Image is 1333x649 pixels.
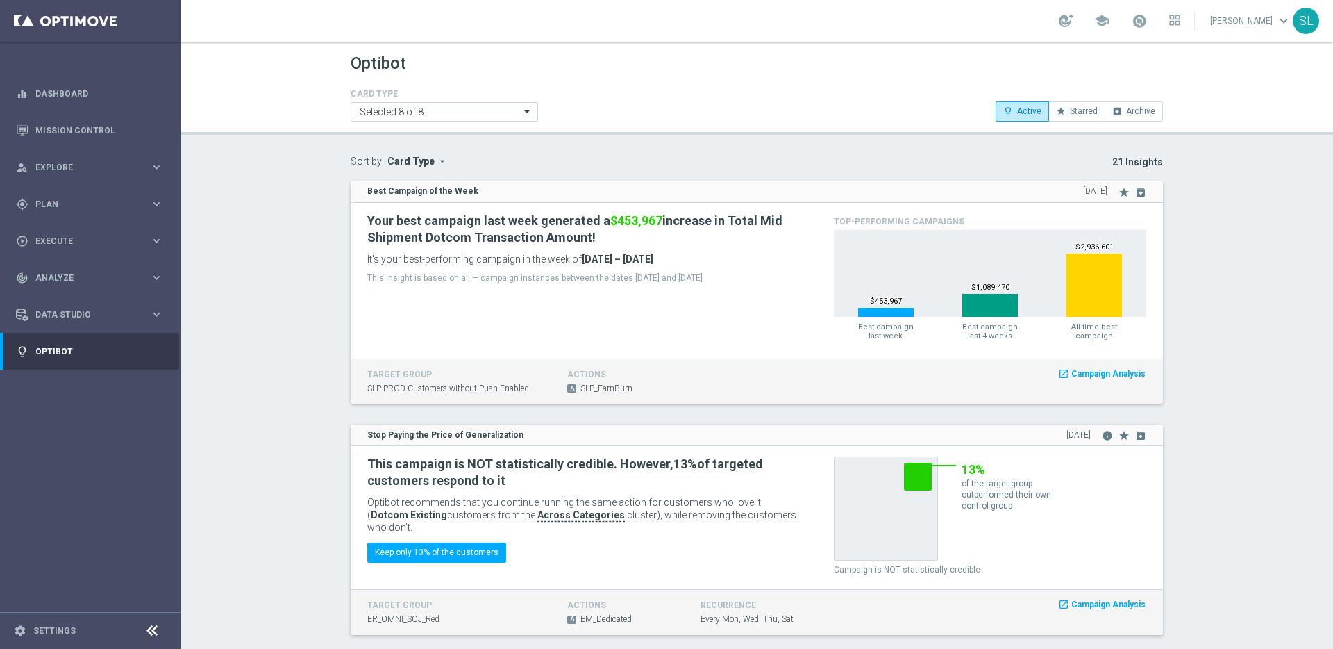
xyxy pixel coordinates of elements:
[1058,368,1069,380] i: launch
[367,272,813,284] p: This insight is based on all — campaign instances between the dates [DATE] and [DATE]
[150,161,163,174] i: keyboard_arrow_right
[962,478,1059,511] p: of the target group outperformed their own control group
[150,271,163,284] i: keyboard_arrow_right
[1118,430,1130,441] i: star
[150,234,163,247] i: keyboard_arrow_right
[1135,430,1146,441] i: archive
[1056,106,1066,116] i: star
[16,161,150,174] div: Explore
[580,383,632,395] span: SLP_EarnBurn
[16,272,28,284] i: track_changes
[367,543,506,562] button: Keep only 13% of the customers
[387,156,448,167] button: Card Type arrow_drop_down
[371,509,447,520] b: Dotcom Existing
[35,200,150,208] span: Plan
[356,106,427,118] span: Selected 8 of 8
[15,309,164,320] button: Data Studio keyboard_arrow_right
[35,163,150,172] span: Explore
[1094,13,1109,28] span: school
[16,345,28,358] i: lightbulb
[387,156,435,167] span: Card Type
[16,198,150,211] div: Plan
[15,125,164,136] button: Mission Control
[351,54,406,74] h1: Optibot
[14,625,26,637] i: settings
[35,112,163,149] a: Mission Control
[15,272,164,284] button: track_changes Analyze keyboard_arrow_right
[1118,187,1130,198] i: star
[567,616,576,624] span: A
[1118,181,1130,198] button: star
[16,88,28,100] i: equalizer
[35,311,150,319] span: Data Studio
[367,614,439,625] span: ER_OMNI_SOJ_Red
[1293,8,1319,34] div: SL
[367,383,529,395] span: SLP PROD Customers without Push Enabled
[367,213,803,246] h2: Your best campaign last week generated a increase in Total Mid Shipment Dotcom Transaction Amount!
[1058,599,1069,611] i: launch
[1276,13,1291,28] span: keyboard_arrow_down
[16,198,28,211] i: gps_fixed
[1083,186,1107,197] span: [DATE]
[1066,322,1122,340] span: All-time best campaign
[35,237,150,245] span: Execute
[35,333,163,370] a: Optibot
[437,156,448,167] i: arrow_drop_down
[1112,106,1122,116] i: archive
[16,235,150,247] div: Execute
[1071,599,1146,611] span: Campaign Analysis
[15,162,164,173] button: person_search Explore keyboard_arrow_right
[1066,429,1091,441] span: [DATE]
[610,213,662,228] span: $453,967
[962,322,1018,340] span: Best campaign last 4 weeks
[1070,106,1098,116] span: Starred
[870,297,902,306] text: $453,967
[367,497,761,520] span: Optibot recommends that you continue running the same action for customers who love it ( customer...
[834,564,1146,575] p: Campaign is NOT statistically credible
[33,627,76,635] a: Settings
[16,309,150,321] div: Data Studio
[567,370,680,379] h4: actions
[582,254,653,265] b: [DATE] – [DATE]
[351,156,382,167] label: Sort by
[962,461,1059,478] h2: 13%
[1102,424,1113,441] button: info
[150,308,163,321] i: keyboard_arrow_right
[16,75,163,112] div: Dashboard
[701,600,813,610] h4: recurrence
[16,333,163,370] div: Optibot
[367,430,523,440] strong: Stop Paying the Price of Generalization
[367,509,796,533] span: cluster), while removing the customers who don’t.
[537,509,625,520] b: Across Categories
[1071,368,1146,380] span: Campaign Analysis
[351,89,538,99] h4: CARD TYPE
[15,346,164,357] button: lightbulb Optibot
[35,274,150,282] span: Analyze
[367,600,546,610] h4: target group
[1017,106,1041,116] span: Active
[15,236,164,247] button: play_circle_outline Execute keyboard_arrow_right
[1209,10,1293,31] a: [PERSON_NAME]keyboard_arrow_down
[580,614,632,625] span: EM_Dedicated
[559,156,1163,168] p: 21 Insights
[367,370,546,379] h4: target group
[15,88,164,99] button: equalizer Dashboard
[367,456,803,489] h2: This campaign is NOT statistically credible. However, of targeted customers respond to it
[35,75,163,112] a: Dashboard
[367,253,803,265] p: It's your best-performing campaign in the week of
[834,217,1146,227] h4: Top-Performing Campaigns
[16,112,163,149] div: Mission Control
[1135,187,1146,198] i: archive
[858,322,914,340] span: Best campaign last week
[351,102,538,122] ng-select: Anomaly Detection, Best Campaign of the Week, Expand Insignificant Stream, Focus Campaign on Best...
[1115,424,1130,441] button: star
[1132,181,1146,198] button: archive
[567,600,680,610] h4: actions
[673,457,697,471] b: 13%
[15,199,164,210] button: gps_fixed Plan keyboard_arrow_right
